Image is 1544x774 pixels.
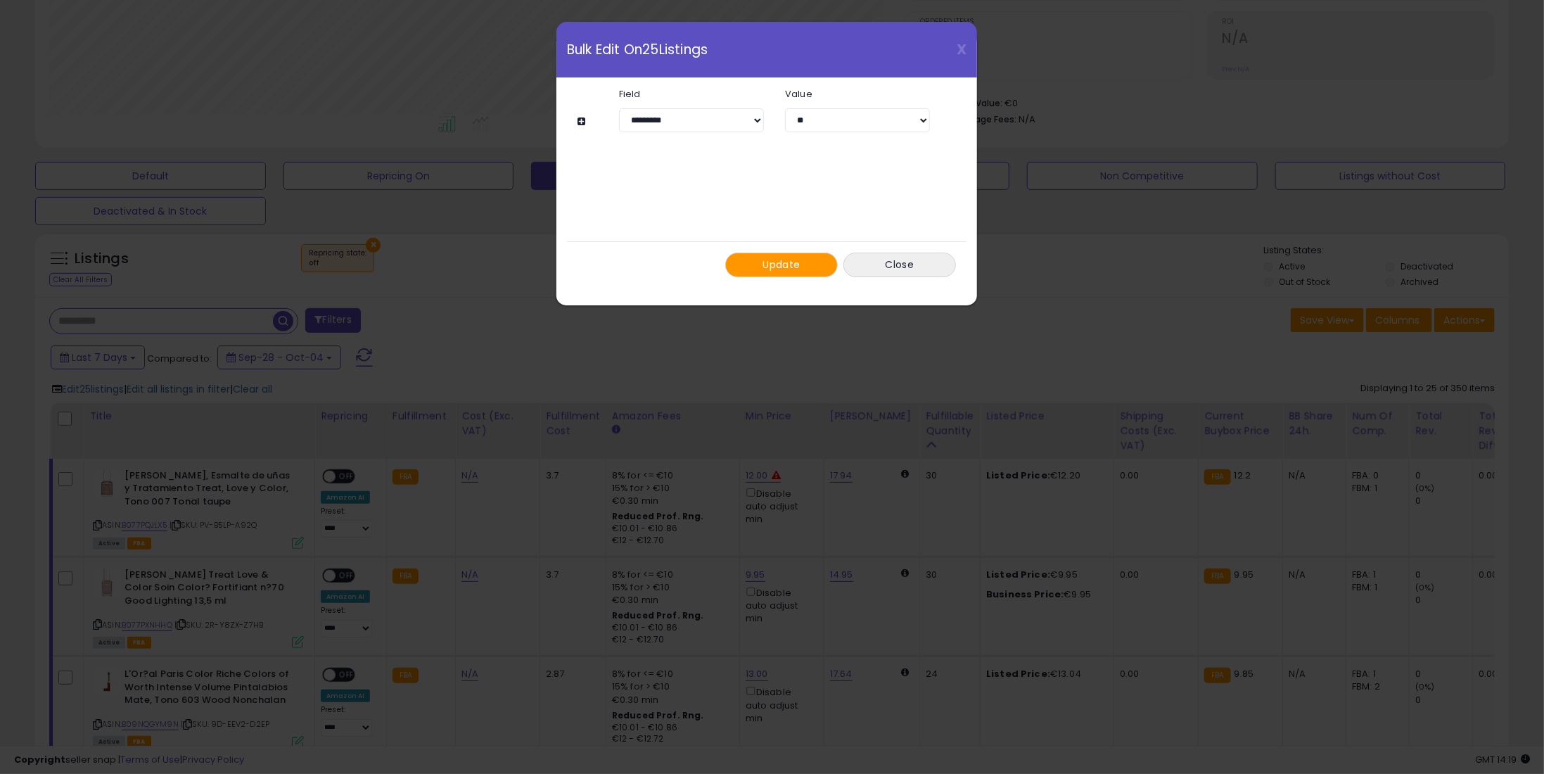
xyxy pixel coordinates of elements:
label: Field [608,89,774,99]
span: Bulk Edit On 25 Listings [567,43,708,56]
span: Update [763,258,800,272]
span: X [957,39,966,59]
button: Close [843,253,956,277]
label: Value [774,89,940,99]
